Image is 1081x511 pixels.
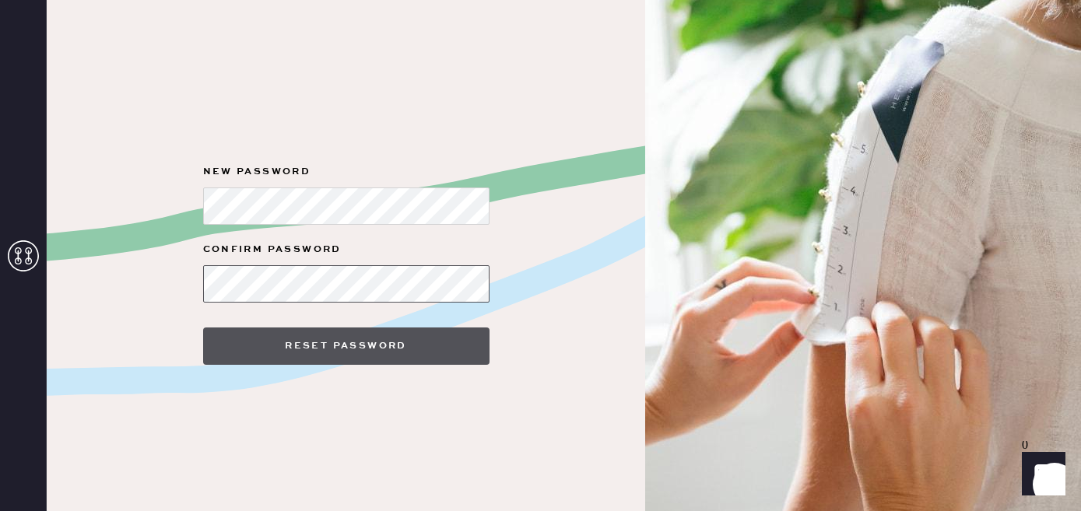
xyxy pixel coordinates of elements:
label: New Password [203,163,490,181]
label: Confirm Password [203,240,490,259]
iframe: Front Chat [1007,441,1074,508]
button: Reset Password [203,327,490,365]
